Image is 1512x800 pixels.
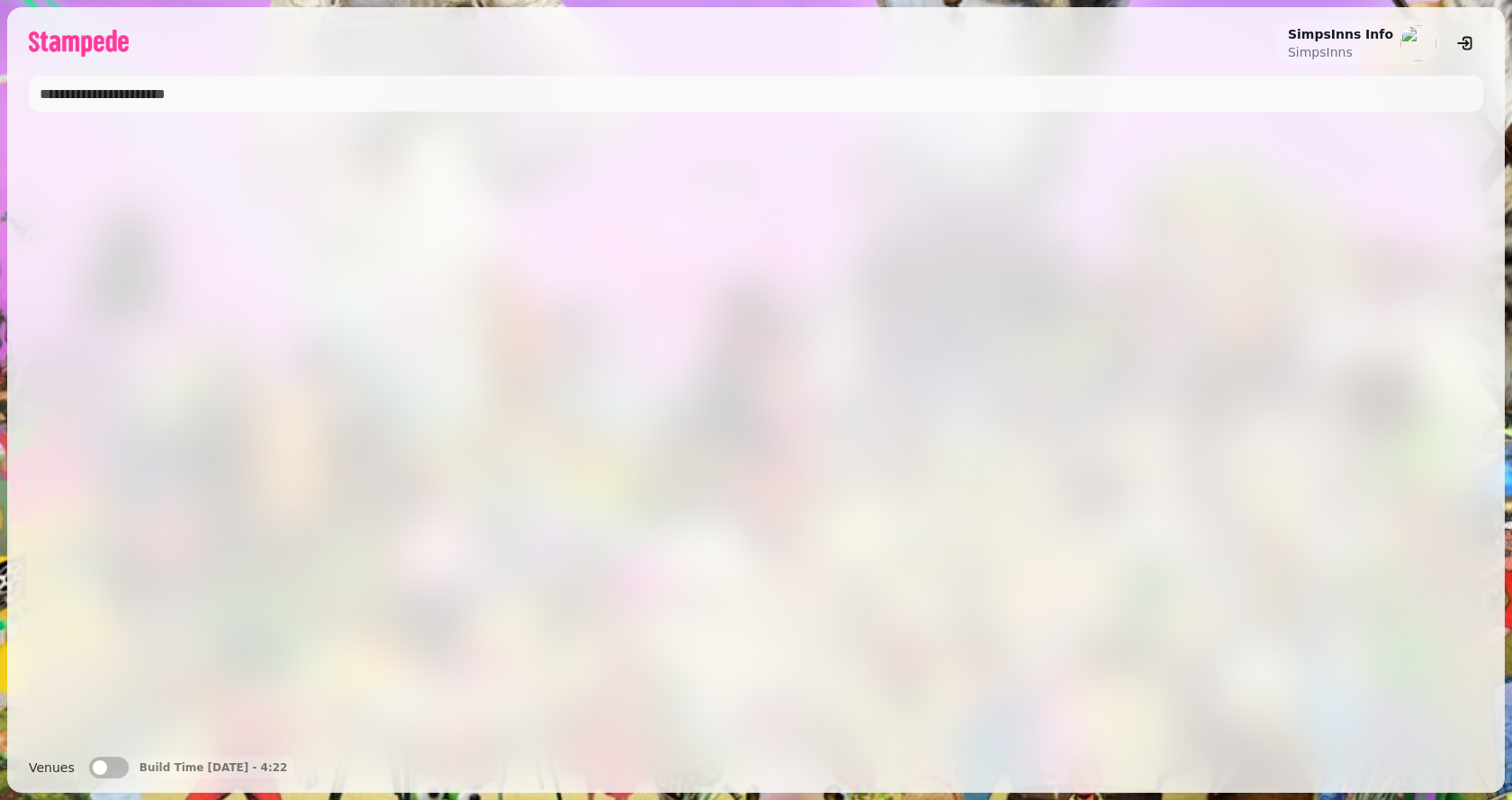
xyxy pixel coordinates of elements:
p: SimpsInns [1288,43,1393,61]
h2: SimpsInns Info [1288,25,1393,43]
p: Build Time [DATE] - 4:22 [139,760,288,775]
button: logout [1447,25,1483,61]
img: aHR0cHM6Ly93d3cuZ3JhdmF0YXIuY29tL2F2YXRhci81YzUzNmZhZGQ2OWI5MGRkMjBiNjI2ZTM3N2E4Njk2Nz9zPTE1MCZkP... [1400,25,1436,61]
label: Venues [29,757,75,778]
img: logo [29,30,129,57]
